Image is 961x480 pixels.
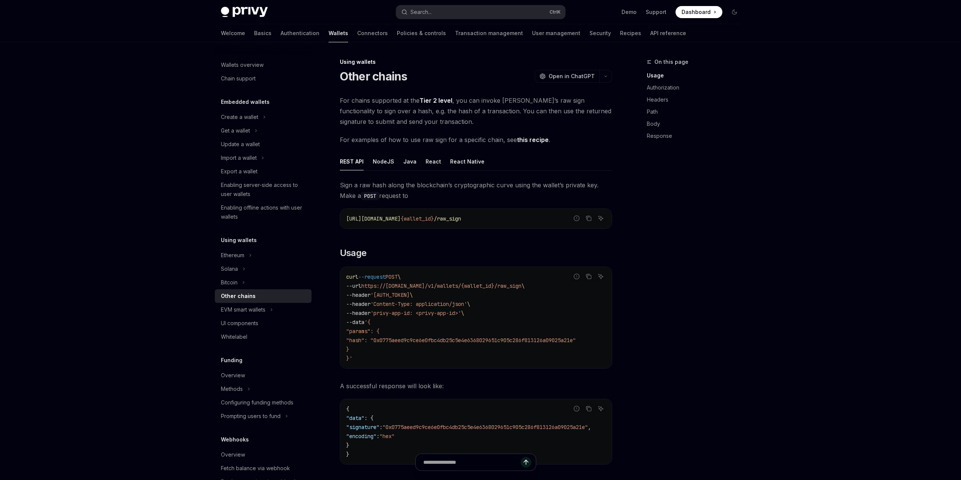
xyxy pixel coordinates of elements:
[386,273,398,280] span: POST
[584,213,594,223] button: Copy the contents from the code block
[346,292,370,298] span: --header
[221,398,293,407] div: Configuring funding methods
[221,74,256,83] div: Chain support
[340,180,612,201] span: Sign a raw hash along the blockchain’s cryptographic curve using the wallet’s private key. Make a...
[340,247,367,259] span: Usage
[346,451,349,458] span: }
[221,7,268,17] img: dark logo
[647,118,747,130] a: Body
[221,332,247,341] div: Whitelabel
[215,178,312,201] a: Enabling server-side access to user wallets
[403,153,416,170] div: Java
[215,165,312,178] a: Export a wallet
[221,292,256,301] div: Other chains
[517,136,549,144] a: this recipe
[340,153,364,170] div: REST API
[346,406,349,412] span: {
[622,8,637,16] a: Demo
[647,82,747,94] a: Authorization
[221,319,258,328] div: UI components
[461,310,464,316] span: \
[215,396,312,409] a: Configuring funding methods
[215,151,312,165] button: Toggle Import a wallet section
[340,134,612,145] span: For examples of how to use raw sign for a specific chain, see .
[346,442,349,449] span: }
[215,369,312,382] a: Overview
[221,278,238,287] div: Bitcoin
[584,272,594,281] button: Copy the contents from the code block
[215,289,312,303] a: Other chains
[221,126,250,135] div: Get a wallet
[346,433,376,440] span: "encoding"
[346,424,379,431] span: "signature"
[646,8,666,16] a: Support
[329,24,348,42] a: Wallets
[346,215,401,222] span: [URL][DOMAIN_NAME]
[357,24,388,42] a: Connectors
[215,201,312,224] a: Enabling offline actions with user wallets
[221,236,257,245] h5: Using wallets
[340,95,612,127] span: For chains supported at the , you can invoke [PERSON_NAME]’s raw sign functionality to sign over ...
[584,404,594,414] button: Copy the contents from the code block
[221,435,249,444] h5: Webhooks
[521,282,524,289] span: \
[370,292,410,298] span: '[AUTH_TOKEN]
[379,433,395,440] span: "hex"
[398,273,401,280] span: \
[420,97,452,105] a: Tier 2 level
[221,60,264,69] div: Wallets overview
[423,454,521,471] input: Ask a question...
[221,203,307,221] div: Enabling offline actions with user wallets
[589,24,611,42] a: Security
[346,328,379,335] span: "params": {
[215,72,312,85] a: Chain support
[221,450,245,459] div: Overview
[221,97,270,106] h5: Embedded wallets
[215,330,312,344] a: Whitelabel
[346,310,370,316] span: --header
[370,301,467,307] span: 'Content-Type: application/json'
[340,69,407,83] h1: Other chains
[346,415,364,421] span: "data"
[340,58,612,66] div: Using wallets
[221,371,245,380] div: Overview
[596,404,606,414] button: Ask AI
[215,58,312,72] a: Wallets overview
[682,8,711,16] span: Dashboard
[254,24,271,42] a: Basics
[346,355,352,362] span: }'
[221,356,242,365] h5: Funding
[434,215,461,222] span: /raw_sign
[572,272,582,281] button: Report incorrect code
[215,110,312,124] button: Toggle Create a wallet section
[221,153,257,162] div: Import a wallet
[215,409,312,423] button: Toggle Prompting users to fund section
[397,24,446,42] a: Policies & controls
[221,181,307,199] div: Enabling server-side access to user wallets
[596,272,606,281] button: Ask AI
[221,412,281,421] div: Prompting users to fund
[532,24,580,42] a: User management
[346,273,358,280] span: curl
[549,73,595,80] span: Open in ChatGPT
[467,301,470,307] span: \
[572,404,582,414] button: Report incorrect code
[650,24,686,42] a: API reference
[221,264,238,273] div: Solana
[346,282,361,289] span: --url
[379,424,383,431] span: :
[215,137,312,151] a: Update a wallet
[281,24,319,42] a: Authentication
[647,106,747,118] a: Path
[401,215,434,222] span: {wallet_id}
[346,319,364,326] span: --data
[221,384,243,394] div: Methods
[221,24,245,42] a: Welcome
[361,192,379,200] code: POST
[521,457,531,468] button: Send message
[221,464,290,473] div: Fetch balance via webhook
[376,433,379,440] span: :
[215,124,312,137] button: Toggle Get a wallet section
[215,382,312,396] button: Toggle Methods section
[396,5,565,19] button: Open search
